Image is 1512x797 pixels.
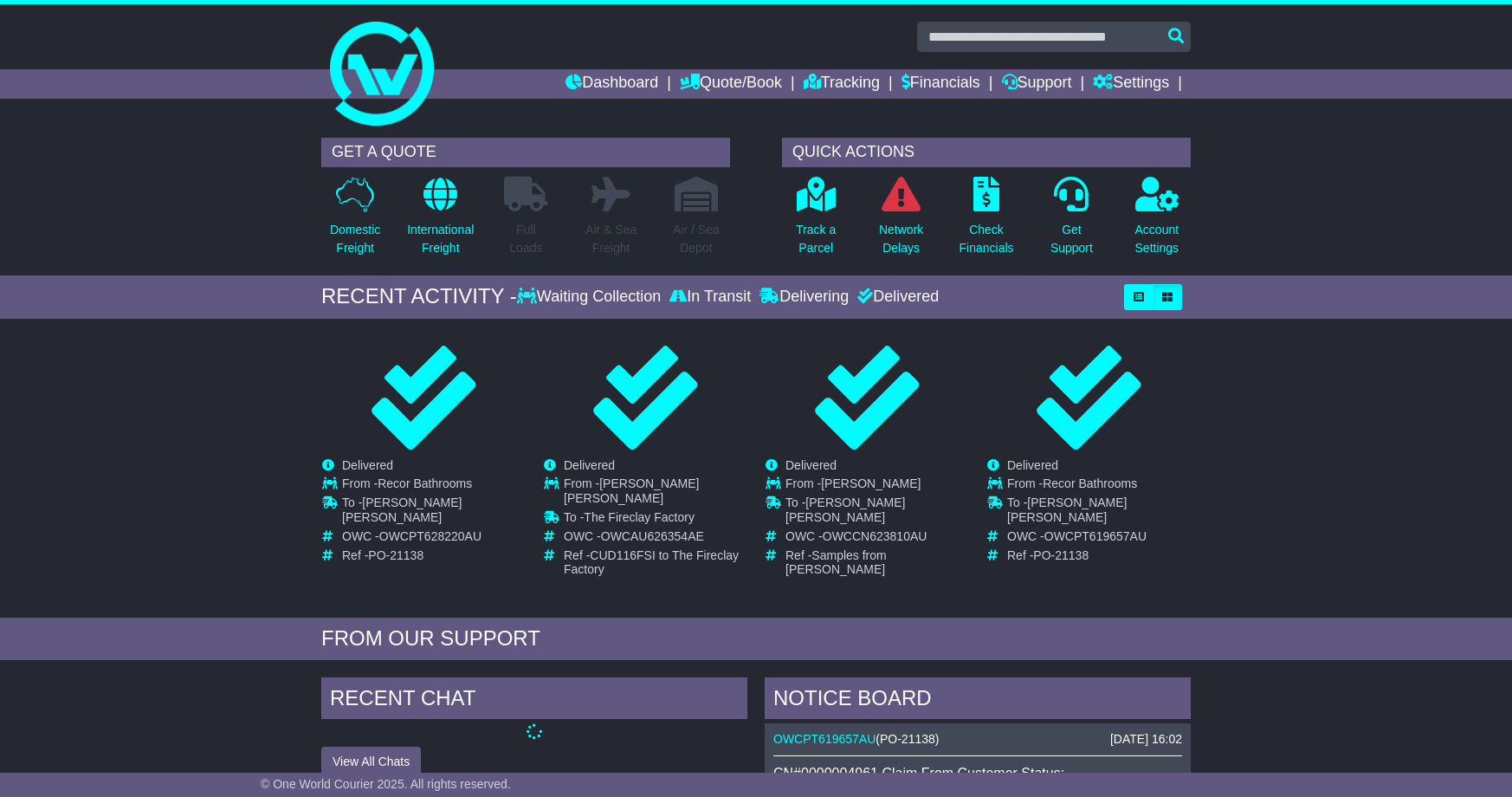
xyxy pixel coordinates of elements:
td: Ref - [564,548,746,578]
div: Waiting Collection [517,288,665,307]
td: To - [564,510,746,529]
span: OWCPT628220AU [379,529,481,543]
a: DomesticFreight [329,176,381,267]
td: From - [785,476,968,496]
a: Dashboard [565,69,658,99]
td: From - [342,476,525,496]
span: [PERSON_NAME] [PERSON_NAME] [1007,496,1127,524]
span: OWCCN623810AU [823,529,927,543]
p: Get Support [1050,221,1093,257]
a: OWCPT619657AU [773,732,876,746]
a: CheckFinancials [959,176,1015,267]
td: To - [1007,496,1190,529]
span: [PERSON_NAME] [PERSON_NAME] [564,476,699,505]
td: Ref - [342,548,525,563]
td: OWC - [1007,529,1190,548]
a: Quote/Book [680,69,782,99]
span: Samples from [PERSON_NAME] [785,548,887,577]
td: To - [785,496,968,529]
div: RECENT CHAT [321,677,747,724]
span: PO-21138 [368,548,423,562]
a: Track aParcel [795,176,837,267]
span: PO-21138 [1033,548,1089,562]
p: Air / Sea Depot [673,221,720,257]
div: QUICK ACTIONS [782,138,1191,167]
div: FROM OUR SUPPORT [321,626,1191,651]
span: [PERSON_NAME] [PERSON_NAME] [785,496,905,524]
a: Support [1002,69,1072,99]
span: [PERSON_NAME] [PERSON_NAME] [342,496,462,524]
td: OWC - [564,529,746,548]
span: OWCPT619657AU [1044,529,1147,543]
td: OWC - [785,529,968,548]
p: International Freight [407,221,474,257]
td: Ref - [785,548,968,578]
span: OWCAU626354AE [601,529,704,543]
span: Recor Bathrooms [378,476,472,490]
div: GET A QUOTE [321,138,730,167]
div: NOTICE BOARD [765,677,1191,724]
span: Delivered [785,458,837,472]
td: To - [342,496,525,529]
button: View All Chats [321,747,421,777]
td: From - [564,476,746,510]
p: Track a Parcel [796,221,836,257]
a: InternationalFreight [406,176,475,267]
div: RECENT ACTIVITY - [321,284,517,309]
a: Financials [901,69,980,99]
div: In Transit [665,288,755,307]
p: Domestic Freight [330,221,380,257]
span: The Fireclay Factory [584,510,695,524]
a: Tracking [804,69,880,99]
span: Delivered [342,458,393,472]
div: ( ) [773,732,1182,747]
p: Network Delays [879,221,923,257]
td: From - [1007,476,1190,496]
span: CUD116FSI to The Fireclay Factory [564,548,739,577]
td: Ref - [1007,548,1190,563]
span: PO-21138 [880,732,935,746]
a: Settings [1093,69,1169,99]
a: AccountSettings [1134,176,1180,267]
p: Air & Sea Freight [585,221,636,257]
div: Delivering [755,288,853,307]
td: OWC - [342,529,525,548]
span: Recor Bathrooms [1043,476,1137,490]
span: Delivered [564,458,615,472]
a: GetSupport [1050,176,1094,267]
div: Delivered [853,288,939,307]
span: [PERSON_NAME] [821,476,921,490]
div: [DATE] 16:02 [1110,732,1182,747]
p: Account Settings [1135,221,1179,257]
span: Delivered [1007,458,1058,472]
span: © One World Courier 2025. All rights reserved. [261,777,511,791]
a: NetworkDelays [878,176,924,267]
p: Check Financials [960,221,1014,257]
p: Full Loads [504,221,547,257]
